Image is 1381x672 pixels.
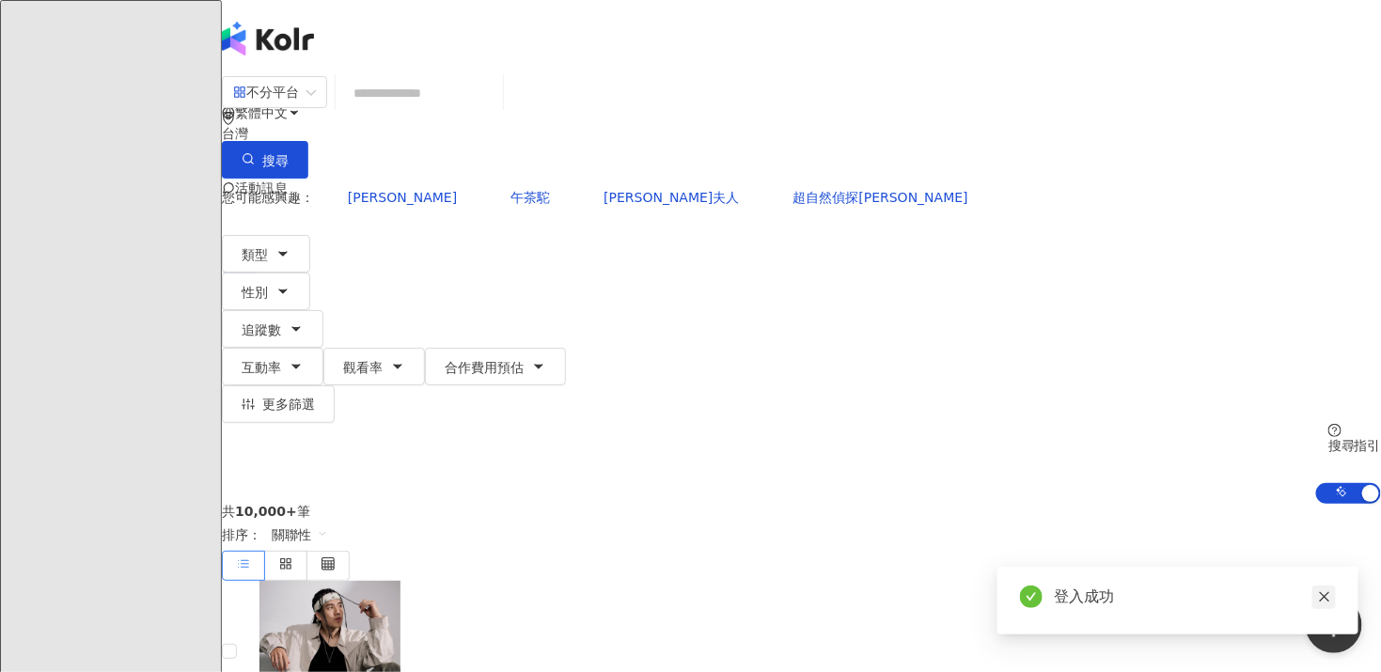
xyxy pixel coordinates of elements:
[445,360,524,375] span: 合作費用預估
[222,126,1381,141] div: 台灣
[343,360,383,375] span: 觀看率
[604,190,739,205] span: [PERSON_NAME]夫人
[262,153,289,168] span: 搜尋
[222,141,308,179] button: 搜尋
[242,360,281,375] span: 互動率
[510,190,550,205] span: 午茶駝
[323,348,425,385] button: 觀看率
[1318,590,1331,603] span: close
[233,77,299,107] div: 不分平台
[793,190,968,205] span: 超自然偵探[PERSON_NAME]
[262,397,315,412] span: 更多篩選
[584,179,759,216] button: [PERSON_NAME]夫人
[1328,438,1381,453] div: 搜尋指引
[222,273,310,310] button: 性別
[242,322,281,337] span: 追蹤數
[242,247,268,262] span: 類型
[425,348,566,385] button: 合作費用預估
[222,385,335,423] button: 更多篩選
[1020,586,1043,608] span: check-circle
[235,180,288,195] span: 活動訊息
[222,190,314,205] span: 您可能感興趣：
[774,179,988,216] button: 超自然偵探[PERSON_NAME]
[222,504,1381,519] div: 共 筆
[235,504,297,519] span: 10,000+
[222,235,310,273] button: 類型
[491,179,570,216] button: 午茶駝
[233,86,246,99] span: appstore
[328,179,477,216] button: [PERSON_NAME]
[222,348,323,385] button: 互動率
[348,190,457,205] span: [PERSON_NAME]
[242,285,268,300] span: 性別
[1328,424,1342,437] span: question-circle
[222,112,235,125] span: environment
[222,22,314,55] img: logo
[222,519,1381,551] div: 排序：
[272,520,328,550] span: 關聯性
[222,310,323,348] button: 追蹤數
[1054,586,1336,608] div: 登入成功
